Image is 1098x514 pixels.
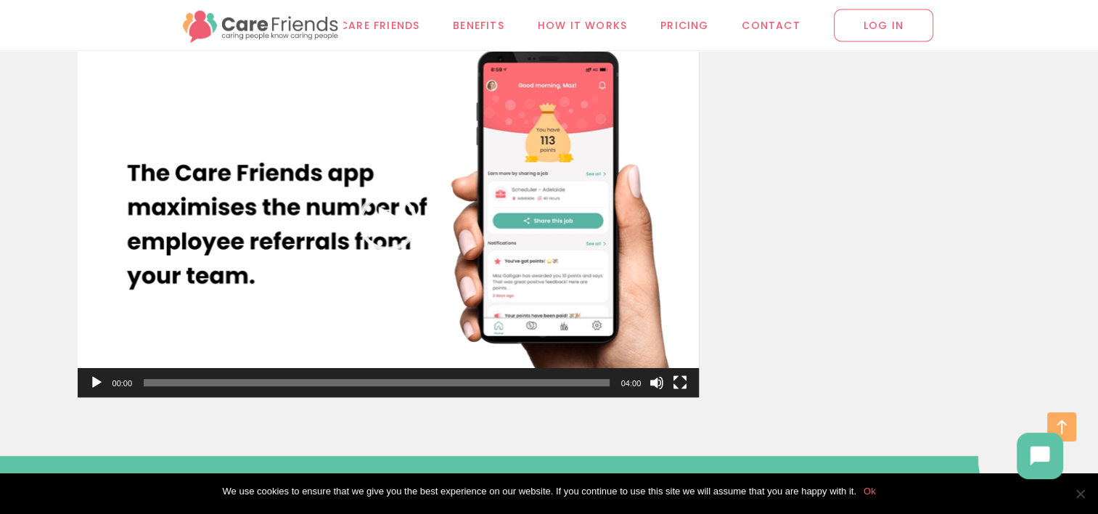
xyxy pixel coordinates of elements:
[453,17,504,33] span: Benefits
[1073,486,1087,501] span: No
[660,17,708,33] span: Pricing
[721,47,1020,413] iframe: Web Forms
[112,379,133,388] span: 00:00
[89,375,104,390] button: Play
[310,17,419,33] span: Why Care Friends
[222,484,856,499] span: We use cookies to ensure that we give you the best experience on our website. If you continue to ...
[673,375,687,390] button: Fullscreen
[359,193,417,251] div: Play
[621,379,642,388] span: 04:00
[834,9,933,41] span: LOG IN
[650,375,664,390] button: Mute
[864,484,876,499] a: Ok
[78,47,700,397] div: Video Player
[538,17,627,33] span: How it works
[144,379,610,386] span: Time Slider
[742,17,800,33] span: Contact
[1002,418,1078,494] iframe: Chatbot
